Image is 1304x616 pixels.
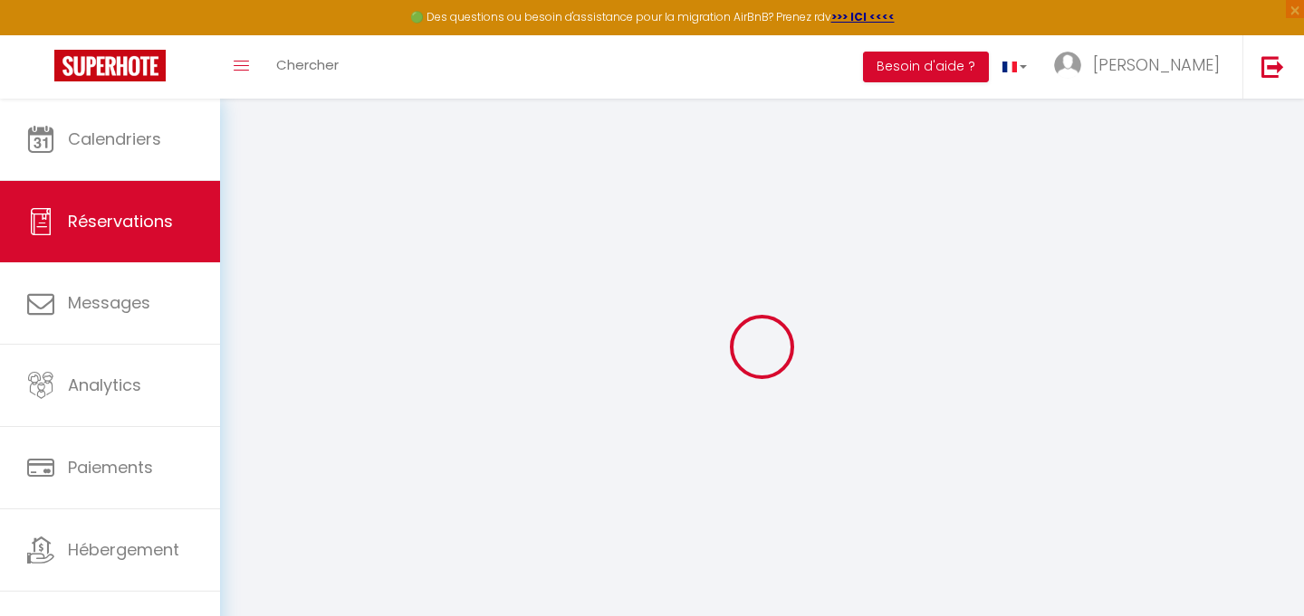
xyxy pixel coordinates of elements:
span: Réservations [68,210,173,232]
a: Chercher [263,35,352,99]
img: logout [1261,55,1284,78]
a: ... [PERSON_NAME] [1040,35,1242,99]
img: Super Booking [54,50,166,81]
button: Besoin d'aide ? [863,52,989,82]
span: Messages [68,291,150,314]
a: >>> ICI <<<< [831,9,895,24]
span: Analytics [68,374,141,396]
span: Calendriers [68,128,161,150]
span: Hébergement [68,538,179,561]
span: Chercher [276,55,339,74]
span: [PERSON_NAME] [1093,53,1220,76]
img: ... [1054,52,1081,79]
span: Paiements [68,456,153,479]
